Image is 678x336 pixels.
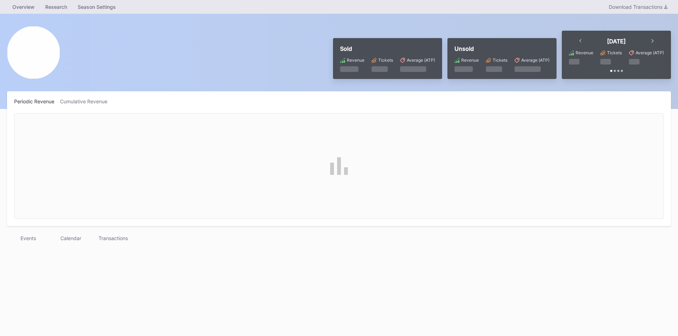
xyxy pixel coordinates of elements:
[521,57,549,63] div: Average (ATP)
[493,57,507,63] div: Tickets
[609,4,667,10] div: Download Transactions
[407,57,435,63] div: Average (ATP)
[576,50,593,55] div: Revenue
[92,233,134,243] div: Transactions
[60,98,113,104] div: Cumulative Revenue
[340,45,435,52] div: Sold
[7,233,49,243] div: Events
[7,2,40,12] a: Overview
[461,57,479,63] div: Revenue
[72,2,121,12] a: Season Settings
[605,2,671,12] button: Download Transactions
[607,50,622,55] div: Tickets
[14,98,60,104] div: Periodic Revenue
[636,50,664,55] div: Average (ATP)
[454,45,549,52] div: Unsold
[347,57,364,63] div: Revenue
[40,2,72,12] a: Research
[378,57,393,63] div: Tickets
[49,233,92,243] div: Calendar
[607,38,626,45] div: [DATE]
